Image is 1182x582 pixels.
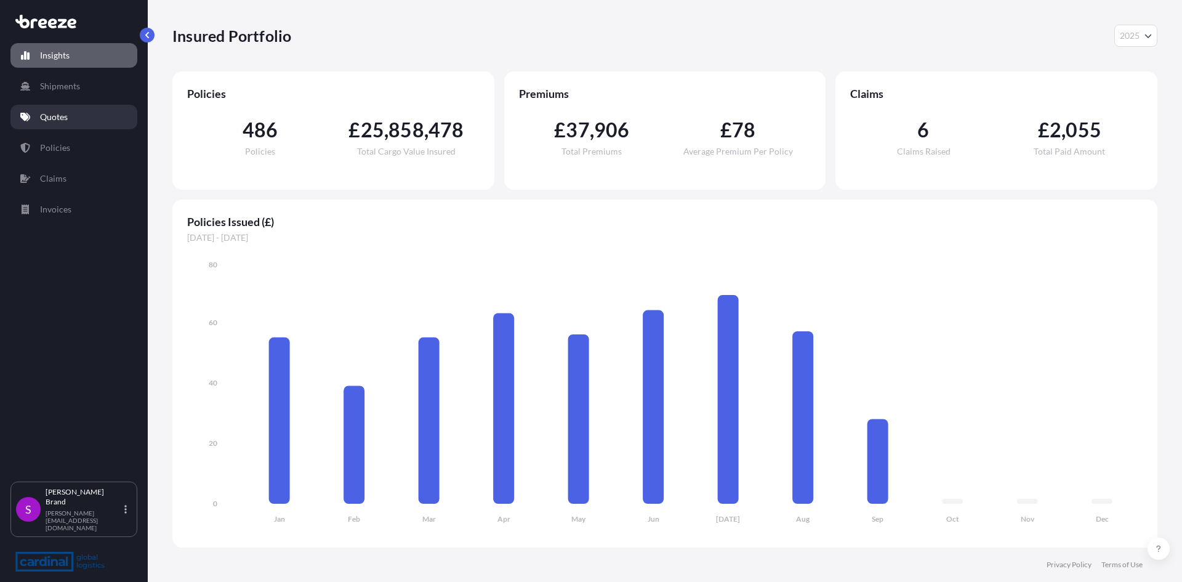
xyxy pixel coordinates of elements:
[10,74,137,99] a: Shipments
[187,86,480,101] span: Policies
[1034,147,1105,156] span: Total Paid Amount
[187,232,1143,244] span: [DATE] - [DATE]
[566,120,589,140] span: 37
[554,120,566,140] span: £
[348,514,360,523] tspan: Feb
[732,120,755,140] span: 78
[209,260,217,269] tspan: 80
[716,514,740,523] tspan: [DATE]
[388,120,424,140] span: 858
[245,147,275,156] span: Policies
[213,499,217,508] tspan: 0
[172,26,291,46] p: Insured Portfolio
[10,135,137,160] a: Policies
[428,120,464,140] span: 478
[40,203,71,216] p: Invoices
[10,43,137,68] a: Insights
[796,514,810,523] tspan: Aug
[872,514,883,523] tspan: Sep
[917,120,929,140] span: 6
[571,514,586,523] tspan: May
[497,514,510,523] tspan: Apr
[897,147,951,156] span: Claims Raised
[46,487,122,507] p: [PERSON_NAME] Brand
[361,120,384,140] span: 25
[1047,560,1092,570] a: Privacy Policy
[348,120,360,140] span: £
[1038,120,1050,140] span: £
[1061,120,1066,140] span: ,
[209,318,217,327] tspan: 60
[590,120,594,140] span: ,
[40,49,70,62] p: Insights
[1120,30,1140,42] span: 2025
[40,111,68,123] p: Quotes
[209,378,217,387] tspan: 40
[243,120,278,140] span: 486
[561,147,622,156] span: Total Premiums
[1066,120,1101,140] span: 055
[850,86,1143,101] span: Claims
[10,197,137,222] a: Invoices
[46,509,122,531] p: [PERSON_NAME][EMAIL_ADDRESS][DOMAIN_NAME]
[15,552,105,572] img: organization-logo
[40,142,70,154] p: Policies
[40,80,80,92] p: Shipments
[946,514,959,523] tspan: Oct
[683,147,793,156] span: Average Premium Per Policy
[10,105,137,129] a: Quotes
[424,120,428,140] span: ,
[1021,514,1035,523] tspan: Nov
[25,503,31,515] span: S
[422,514,436,523] tspan: Mar
[594,120,630,140] span: 906
[1101,560,1143,570] a: Terms of Use
[1096,514,1109,523] tspan: Dec
[1050,120,1061,140] span: 2
[187,214,1143,229] span: Policies Issued (£)
[357,147,456,156] span: Total Cargo Value Insured
[40,172,66,185] p: Claims
[1114,25,1157,47] button: Year Selector
[648,514,659,523] tspan: Jun
[209,439,217,448] tspan: 20
[720,120,732,140] span: £
[519,86,811,101] span: Premiums
[384,120,388,140] span: ,
[10,166,137,191] a: Claims
[274,514,285,523] tspan: Jan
